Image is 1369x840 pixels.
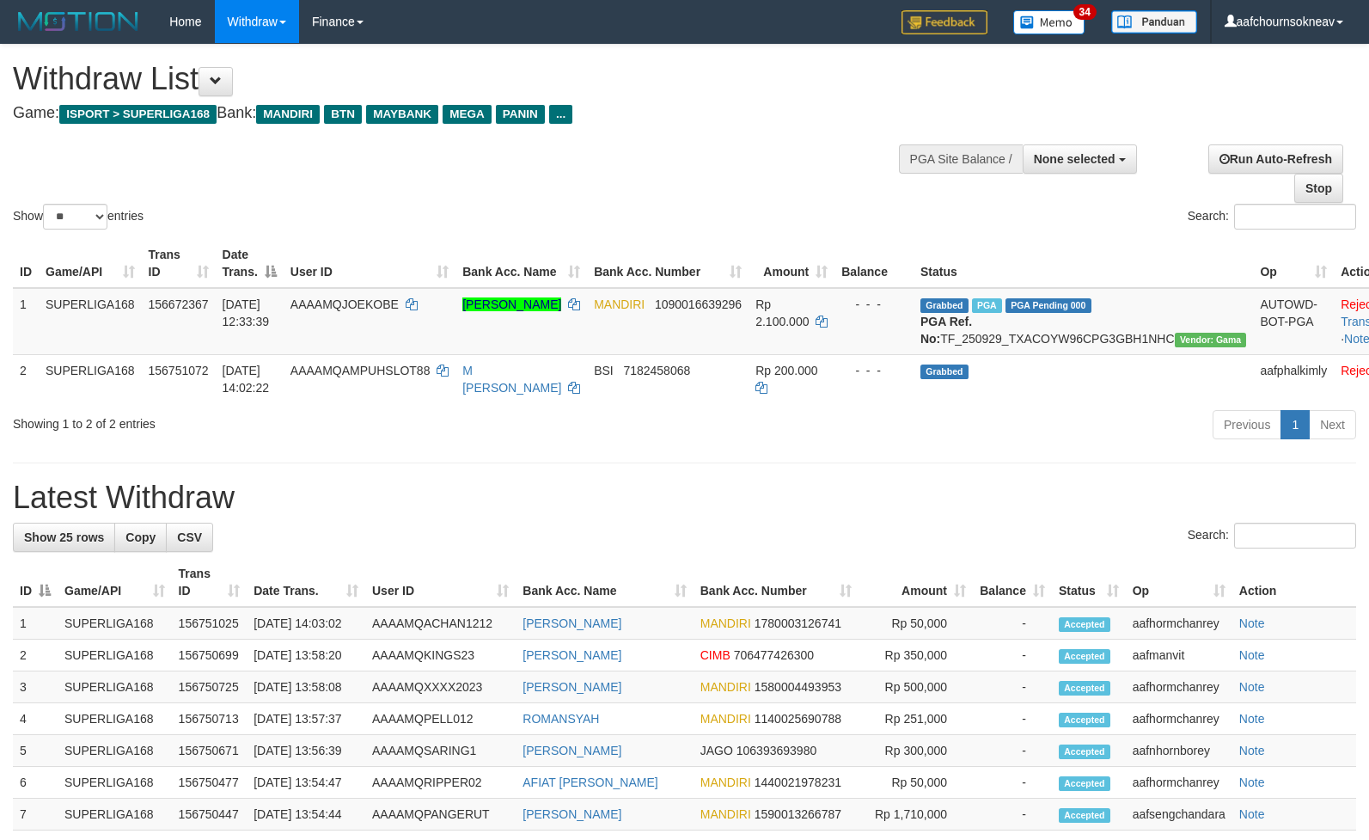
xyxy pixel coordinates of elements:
span: Rp 200.000 [755,364,817,377]
a: [PERSON_NAME] [523,648,621,662]
span: Copy 706477426300 to clipboard [734,648,814,662]
span: Grabbed [920,298,969,313]
span: Accepted [1059,713,1110,727]
a: [PERSON_NAME] [523,680,621,694]
th: Balance [834,239,914,288]
td: 156750725 [172,671,248,703]
a: AFIAT [PERSON_NAME] [523,776,657,789]
th: Trans ID: activate to sort column ascending [172,558,248,607]
td: aafphalkimly [1253,354,1334,403]
td: SUPERLIGA168 [39,288,142,355]
span: Accepted [1059,649,1110,664]
label: Search: [1188,204,1356,230]
td: AAAAMQXXXX2023 [365,671,516,703]
img: Feedback.jpg [901,10,987,34]
th: Bank Acc. Name: activate to sort column ascending [516,558,693,607]
th: ID: activate to sort column descending [13,558,58,607]
td: 2 [13,640,58,671]
td: TF_250929_TXACOYW96CPG3GBH1NHC [914,288,1253,355]
td: Rp 50,000 [859,767,973,799]
a: Note [1239,776,1265,789]
span: JAGO [700,744,733,757]
td: SUPERLIGA168 [58,703,172,735]
span: Copy 1440021978231 to clipboard [755,776,841,789]
span: None selected [1034,152,1115,166]
a: M [PERSON_NAME] [462,364,561,395]
td: SUPERLIGA168 [58,799,172,831]
td: - [973,735,1052,767]
div: PGA Site Balance / [899,144,1023,174]
th: ID [13,239,39,288]
a: Note [1239,648,1265,662]
a: Note [1239,744,1265,757]
td: aafhormchanrey [1126,767,1232,799]
td: [DATE] 13:57:37 [247,703,365,735]
span: Accepted [1059,808,1110,823]
th: Bank Acc. Name: activate to sort column ascending [455,239,587,288]
a: Previous [1213,410,1281,439]
span: Rp 2.100.000 [755,297,809,328]
span: PGA Pending [1005,298,1091,313]
span: AAAAMQAMPUHSLOT88 [290,364,431,377]
input: Search: [1234,523,1356,549]
a: Next [1309,410,1356,439]
th: Trans ID: activate to sort column ascending [142,239,216,288]
span: BTN [324,105,362,124]
label: Show entries [13,204,144,230]
td: 5 [13,735,58,767]
span: ... [549,105,572,124]
th: Balance: activate to sort column ascending [973,558,1052,607]
td: Rp 300,000 [859,735,973,767]
span: Copy 1090016639296 to clipboard [655,297,742,311]
td: [DATE] 13:54:47 [247,767,365,799]
th: Op: activate to sort column ascending [1253,239,1334,288]
th: Op: activate to sort column ascending [1126,558,1232,607]
label: Search: [1188,523,1356,549]
td: SUPERLIGA168 [58,671,172,703]
div: Showing 1 to 2 of 2 entries [13,408,558,432]
td: AAAAMQSARING1 [365,735,516,767]
span: CSV [177,530,202,544]
span: AAAAMQJOEKOBE [290,297,399,311]
th: Date Trans.: activate to sort column descending [216,239,284,288]
a: ROMANSYAH [523,712,599,726]
td: 156750671 [172,735,248,767]
th: Action [1232,558,1356,607]
a: [PERSON_NAME] [523,807,621,821]
span: MANDIRI [700,807,751,821]
td: 156750699 [172,640,248,671]
th: Game/API: activate to sort column ascending [39,239,142,288]
span: Copy 7182458068 to clipboard [623,364,690,377]
td: - [973,671,1052,703]
span: Copy 106393693980 to clipboard [736,744,816,757]
td: SUPERLIGA168 [58,767,172,799]
span: 156672367 [149,297,209,311]
td: AAAAMQRIPPER02 [365,767,516,799]
span: MANDIRI [700,712,751,726]
td: Rp 350,000 [859,640,973,671]
b: PGA Ref. No: [920,315,972,346]
td: 7 [13,799,58,831]
a: Note [1239,680,1265,694]
th: Status: activate to sort column ascending [1052,558,1126,607]
span: MANDIRI [700,616,751,630]
th: Amount: activate to sort column ascending [859,558,973,607]
span: Copy [125,530,156,544]
td: SUPERLIGA168 [58,607,172,640]
td: Rp 251,000 [859,703,973,735]
td: aafhormchanrey [1126,671,1232,703]
td: 156750713 [172,703,248,735]
th: Bank Acc. Number: activate to sort column ascending [587,239,749,288]
td: AUTOWD-BOT-PGA [1253,288,1334,355]
td: SUPERLIGA168 [58,735,172,767]
td: 156751025 [172,607,248,640]
span: ISPORT > SUPERLIGA168 [59,105,217,124]
span: Show 25 rows [24,530,104,544]
td: 4 [13,703,58,735]
span: Copy 1140025690788 to clipboard [755,712,841,726]
a: Show 25 rows [13,523,115,552]
span: [DATE] 14:02:22 [223,364,270,395]
a: Stop [1294,174,1343,203]
span: 34 [1073,4,1097,20]
a: [PERSON_NAME] [523,744,621,757]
